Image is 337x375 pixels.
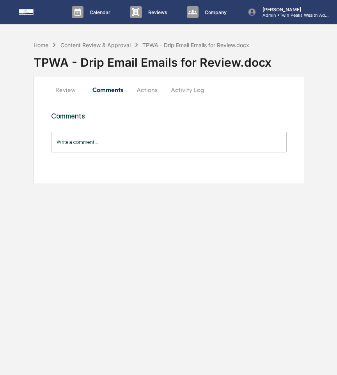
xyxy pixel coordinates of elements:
div: secondary tabs example [51,80,287,99]
div: TPWA - Drip Email Emails for Review.docx [34,49,337,69]
button: Actions [129,80,165,99]
img: logo [19,9,56,15]
p: Reviews [142,9,171,15]
div: TPWA - Drip Email Emails for Review.docx [142,42,249,48]
p: Admin • Twin Peaks Wealth Advisors [256,12,329,18]
p: Company [199,9,231,15]
iframe: Open customer support [312,349,333,370]
div: Home [34,42,48,48]
h3: Comments [51,112,287,120]
button: Review [51,80,86,99]
button: Comments [86,80,129,99]
button: Activity Log [165,80,210,99]
p: [PERSON_NAME] [256,7,329,12]
p: Calendar [83,9,114,15]
div: Content Review & Approval [60,42,131,48]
